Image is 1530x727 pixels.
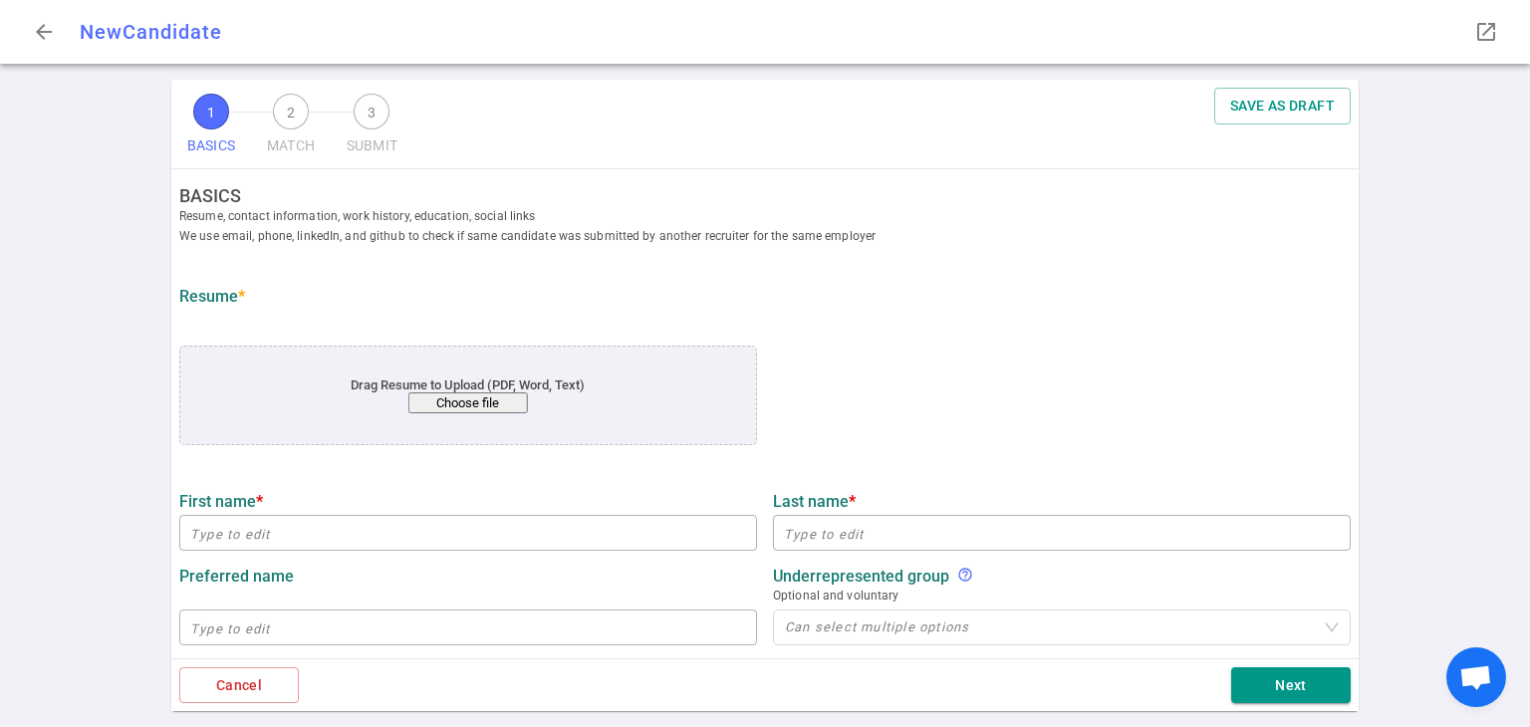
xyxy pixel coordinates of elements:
strong: BASICS [179,185,1367,206]
input: Type to edit [179,517,757,549]
button: 2MATCH [259,88,323,168]
span: 1 [193,94,229,129]
button: SAVE AS DRAFT [1214,88,1351,124]
input: Type to edit [773,517,1351,549]
span: Optional and voluntary [773,586,1351,606]
span: arrow_back [32,20,56,44]
label: Last name [773,492,1351,511]
span: 2 [273,94,309,129]
strong: Underrepresented Group [773,567,949,586]
span: 3 [354,94,389,129]
div: Drag Resume to Upload (PDF, Word, Text) [238,377,698,413]
div: application/pdf, application/msword, .pdf, .doc, .docx, .txt [179,346,757,445]
strong: Preferred name [179,567,294,586]
button: Cancel [179,667,299,704]
button: 3SUBMIT [339,88,405,168]
button: Go back [24,12,64,52]
span: MATCH [267,129,315,162]
a: Open chat [1446,647,1506,707]
label: First name [179,492,757,511]
button: 1BASICS [179,88,243,168]
button: Choose file [408,392,528,413]
strong: Resume [179,287,245,306]
button: Open LinkedIn as a popup [1466,12,1506,52]
span: BASICS [187,129,235,162]
div: We support diversity and inclusion to create equitable futures and prohibit discrimination and ha... [957,567,973,586]
span: launch [1474,20,1498,44]
input: Type to edit [179,611,757,643]
span: New Candidate [80,20,222,44]
span: SUBMIT [347,129,397,162]
button: Next [1231,667,1351,704]
span: Resume, contact information, work history, education, social links We use email, phone, linkedIn,... [179,206,1367,246]
i: help_outline [957,567,973,583]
